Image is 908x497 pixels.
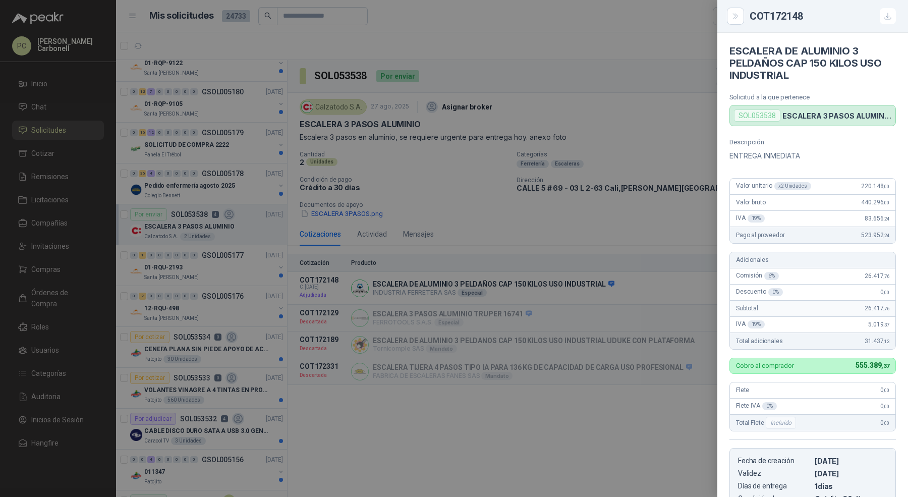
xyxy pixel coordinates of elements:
span: 26.417 [865,305,889,312]
div: SOL053538 [734,109,780,122]
span: ,37 [883,322,889,327]
span: Flete [736,386,749,394]
div: 6 % [764,272,779,280]
span: Comisión [736,272,779,280]
span: 0 [880,289,889,296]
span: ,24 [883,233,889,238]
span: ,76 [883,306,889,311]
span: ,00 [883,200,889,205]
span: 31.437 [865,338,889,345]
span: Subtotal [736,305,758,312]
span: ,00 [883,404,889,409]
span: ,13 [883,339,889,344]
span: 0 [880,419,889,426]
span: 555.389 [856,361,889,369]
div: 19 % [748,214,765,223]
div: 0 % [762,402,777,410]
div: 0 % [768,288,783,296]
p: ESCALERA 3 PASOS ALUMINIO [782,112,891,120]
div: 19 % [748,320,765,328]
p: Validez [738,469,811,478]
p: [DATE] [815,469,887,478]
div: COT172148 [750,8,896,24]
p: [DATE] [815,457,887,465]
span: ,00 [883,184,889,189]
span: 523.952 [861,232,889,239]
div: Incluido [766,417,796,429]
p: ENTREGA INMEDIATA [729,150,896,162]
p: Cobro al comprador [736,362,794,369]
span: IVA [736,320,765,328]
span: 0 [880,386,889,394]
h4: ESCALERA DE ALUMINIO 3 PELDAÑOS CAP 150 KILOS USO INDUSTRIAL [729,45,896,81]
span: ,37 [881,363,889,369]
span: Pago al proveedor [736,232,785,239]
span: 5.019 [868,321,889,328]
button: Close [729,10,742,22]
span: 0 [880,403,889,410]
span: ,00 [883,388,889,393]
div: Adicionales [730,252,895,268]
p: Descripción [729,138,896,146]
span: 26.417 [865,272,889,280]
span: ,76 [883,273,889,279]
span: Total Flete [736,417,798,429]
div: Total adicionales [730,333,895,349]
span: 440.296 [861,199,889,206]
span: Flete IVA [736,402,777,410]
span: 83.656 [865,215,889,222]
span: ,00 [883,290,889,295]
div: x 2 Unidades [774,182,811,190]
p: 1 dias [815,482,887,490]
span: Descuento [736,288,783,296]
span: ,00 [883,420,889,426]
span: IVA [736,214,765,223]
p: Fecha de creación [738,457,811,465]
span: Valor bruto [736,199,765,206]
p: Días de entrega [738,482,811,490]
span: Valor unitario [736,182,811,190]
span: 220.148 [861,183,889,190]
p: Solicitud a la que pertenece [729,93,896,101]
span: ,24 [883,216,889,222]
